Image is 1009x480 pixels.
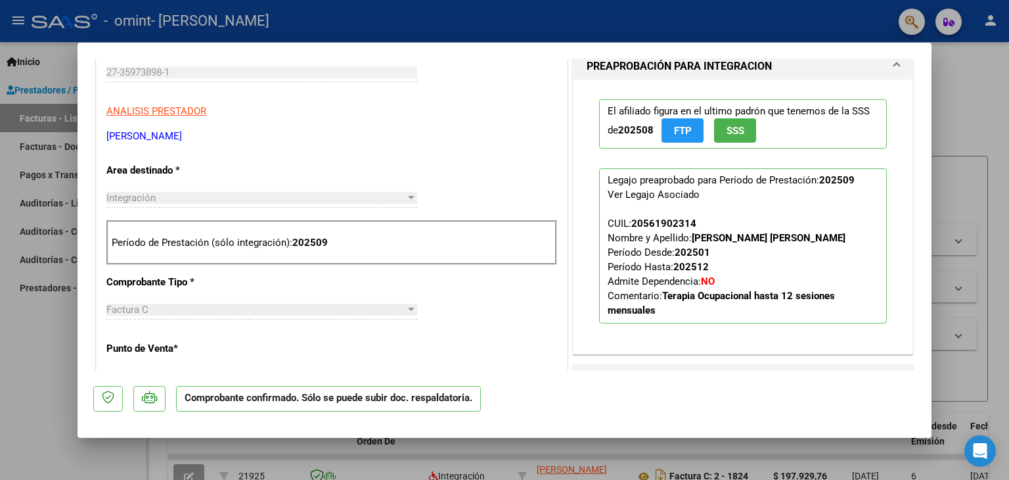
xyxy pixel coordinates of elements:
[701,276,715,287] strong: NO
[106,163,242,178] p: Area destinado *
[292,237,328,249] strong: 202509
[608,290,835,316] strong: Terapia Ocupacional hasta 12 sesiones mensuales
[573,365,912,391] mat-expansion-panel-header: DOCUMENTACIÓN RESPALDATORIA
[106,341,242,356] p: Punto de Venta
[819,174,855,186] strong: 202509
[573,53,912,80] mat-expansion-panel-header: PREAPROBACIÓN PARA INTEGRACION
[608,290,835,316] span: Comentario:
[631,216,696,231] div: 20561902314
[106,129,557,144] p: [PERSON_NAME]
[176,386,481,412] p: Comprobante confirmado. Sólo se puede subir doc. respaldatoria.
[106,105,206,117] span: ANALISIS PRESTADOR
[599,168,887,324] p: Legajo preaprobado para Período de Prestación:
[661,118,704,143] button: FTP
[675,247,710,258] strong: 202501
[674,125,692,137] span: FTP
[964,435,996,467] div: Open Intercom Messenger
[714,118,756,143] button: SSS
[587,59,772,74] h1: PREAPROBACIÓN PARA INTEGRACION
[106,275,242,290] p: Comprobante Tipo *
[692,232,845,244] strong: [PERSON_NAME] [PERSON_NAME]
[673,261,709,273] strong: 202512
[112,235,552,251] p: Período de Prestación (sólo integración):
[106,192,156,204] span: Integración
[608,218,845,316] span: CUIL: Nombre y Apellido: Período Desde: Período Hasta: Admite Dependencia:
[106,304,148,316] span: Factura C
[618,124,654,136] strong: 202508
[573,80,912,354] div: PREAPROBACIÓN PARA INTEGRACION
[608,187,700,202] div: Ver Legajo Asociado
[587,370,777,386] h1: DOCUMENTACIÓN RESPALDATORIA
[599,99,887,149] p: El afiliado figura en el ultimo padrón que tenemos de la SSS de
[727,125,744,137] span: SSS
